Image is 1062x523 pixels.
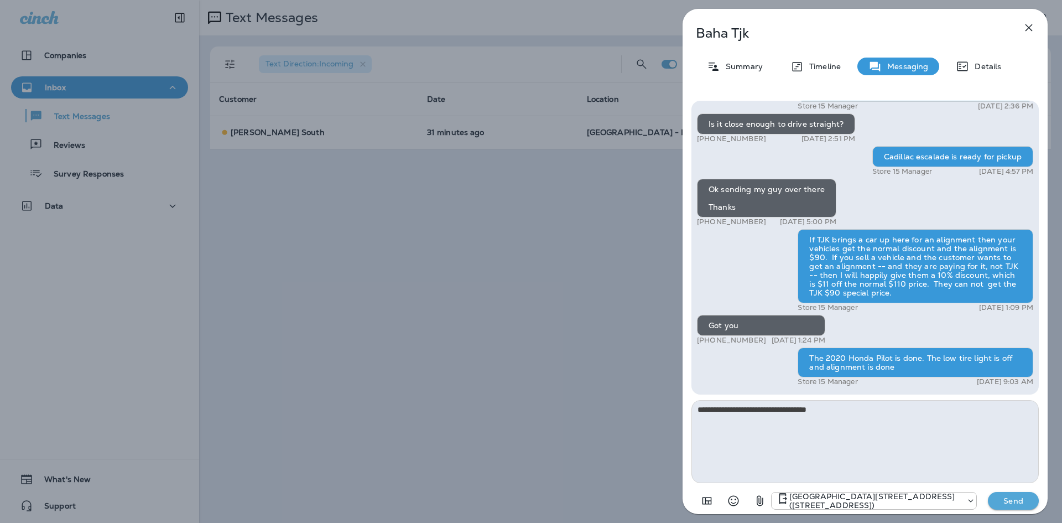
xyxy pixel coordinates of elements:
p: [DATE] 1:09 PM [979,303,1033,312]
p: [PHONE_NUMBER] [697,134,766,143]
p: [PHONE_NUMBER] [697,218,766,226]
div: Ok sending my guy over there Thanks [697,179,836,218]
p: [GEOGRAPHIC_DATA][STREET_ADDRESS] ([STREET_ADDRESS]) [789,492,961,510]
p: Summary [720,62,763,71]
button: Select an emoji [722,490,745,512]
div: Cadillac escalade is ready for pickup [872,146,1033,167]
p: [DATE] 5:00 PM [780,218,836,226]
p: Store 15 Manager [798,102,857,111]
button: Add in a premade template [696,490,718,512]
p: [DATE] 2:51 PM [801,134,855,143]
p: [DATE] 4:57 PM [979,167,1033,176]
p: Baha Tjk [696,25,998,41]
p: [DATE] 1:24 PM [772,336,825,345]
div: The 2020 Honda Pilot is done. The low tire light is off and alignment is done [798,348,1033,377]
p: Timeline [804,62,841,71]
p: Send [990,496,1037,506]
p: Store 15 Manager [798,303,857,312]
div: Got you [697,315,825,336]
div: +1 (402) 891-8464 [772,492,976,510]
button: Send [988,492,1039,510]
p: [DATE] 9:03 AM [977,377,1033,386]
div: Is it close enough to drive straight? [697,113,855,134]
p: Details [969,62,1001,71]
p: Store 15 Manager [798,377,857,386]
p: Messaging [882,62,928,71]
div: If TJK brings a car up here for an alignment then your vehicles get the normal discount and the a... [798,229,1033,303]
p: [PHONE_NUMBER] [697,336,766,345]
p: Store 15 Manager [872,167,932,176]
p: [DATE] 2:36 PM [978,102,1033,111]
